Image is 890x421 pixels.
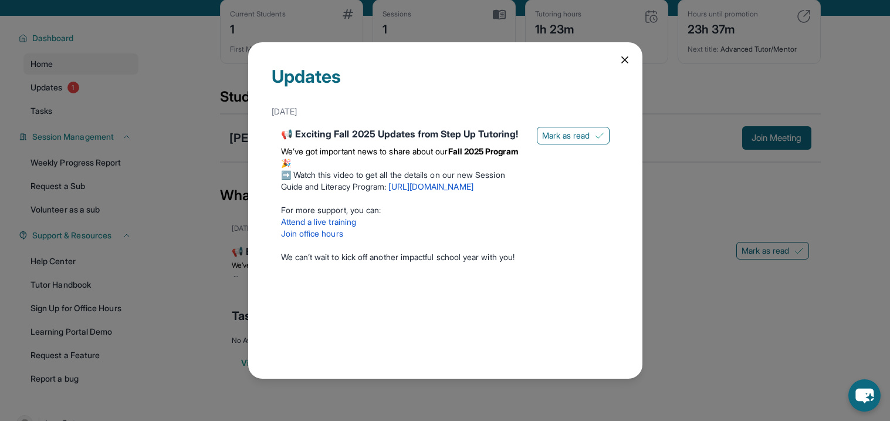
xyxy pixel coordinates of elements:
[537,127,610,144] button: Mark as read
[595,131,604,140] img: Mark as read
[281,251,527,263] p: We can’t wait to kick off another impactful school year with you!
[272,101,619,122] div: [DATE]
[281,158,291,168] span: 🎉
[281,127,527,141] div: 📢 Exciting Fall 2025 Updates from Step Up Tutoring!
[281,169,527,193] p: ➡️ Watch this video to get all the details on our new Session Guide and Literacy Program:
[542,130,590,142] span: Mark as read
[448,146,518,156] strong: Fall 2025 Program
[388,181,473,191] a: [URL][DOMAIN_NAME]
[281,217,357,227] a: Attend a live training
[281,228,343,238] a: Join office hours
[281,146,448,156] span: We’ve got important news to share about our
[848,379,881,412] button: chat-button
[281,205,381,215] span: For more support, you can:
[272,66,619,101] div: Updates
